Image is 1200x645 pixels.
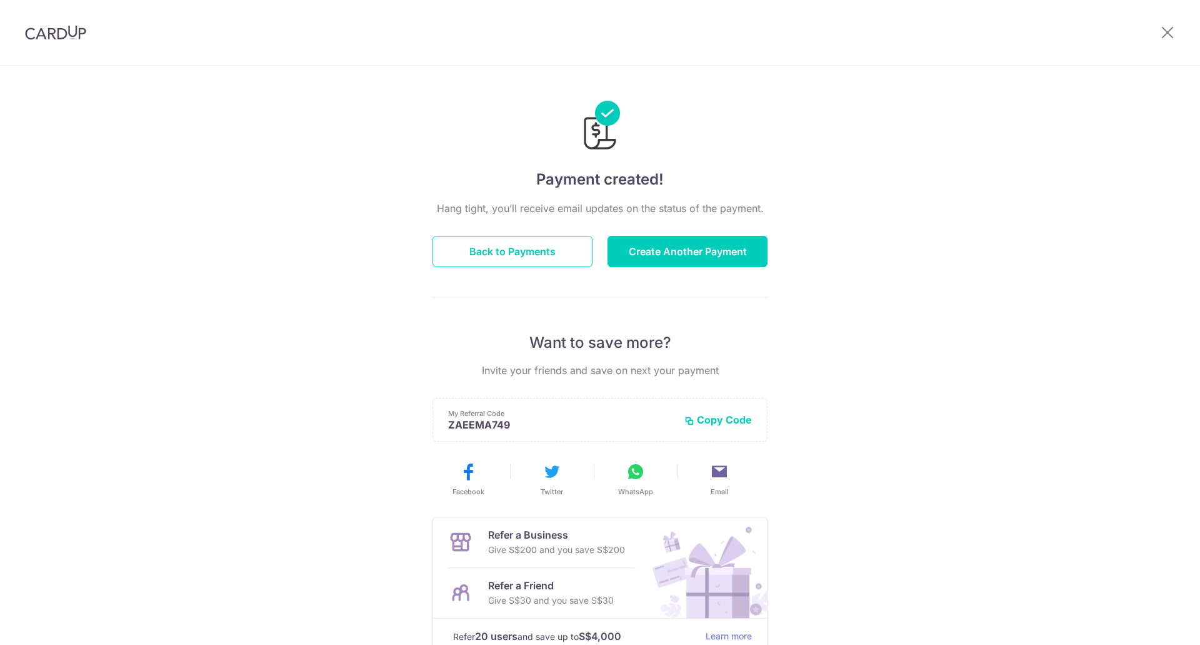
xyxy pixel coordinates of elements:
[618,487,653,497] span: WhatsApp
[475,629,517,644] strong: 20 users
[580,101,620,153] img: Payments
[432,236,592,267] button: Back to Payments
[711,487,729,497] span: Email
[432,363,767,378] p: Invite your friends and save on next your payment
[515,462,589,497] button: Twitter
[607,236,767,267] button: Create Another Payment
[432,168,767,191] h4: Payment created!
[599,462,672,497] button: WhatsApp
[448,419,674,431] p: ZAEEMA749
[682,462,756,497] button: Email
[488,527,625,542] p: Refer a Business
[579,629,621,644] strong: S$4,000
[488,593,614,608] p: Give S$30 and you save S$30
[431,462,505,497] button: Facebook
[25,25,86,40] img: CardUp
[452,487,484,497] span: Facebook
[706,629,752,644] a: Learn more
[541,487,563,497] span: Twitter
[488,578,614,593] p: Refer a Friend
[684,414,752,426] button: Copy Code
[448,409,674,419] p: My Referral Code
[641,517,767,618] img: Refer
[432,333,767,353] p: Want to save more?
[453,629,696,644] p: Refer and save up to
[488,542,625,557] p: Give S$200 and you save S$200
[1120,607,1187,639] iframe: Opens a widget where you can find more information
[432,201,767,216] p: Hang tight, you’ll receive email updates on the status of the payment.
